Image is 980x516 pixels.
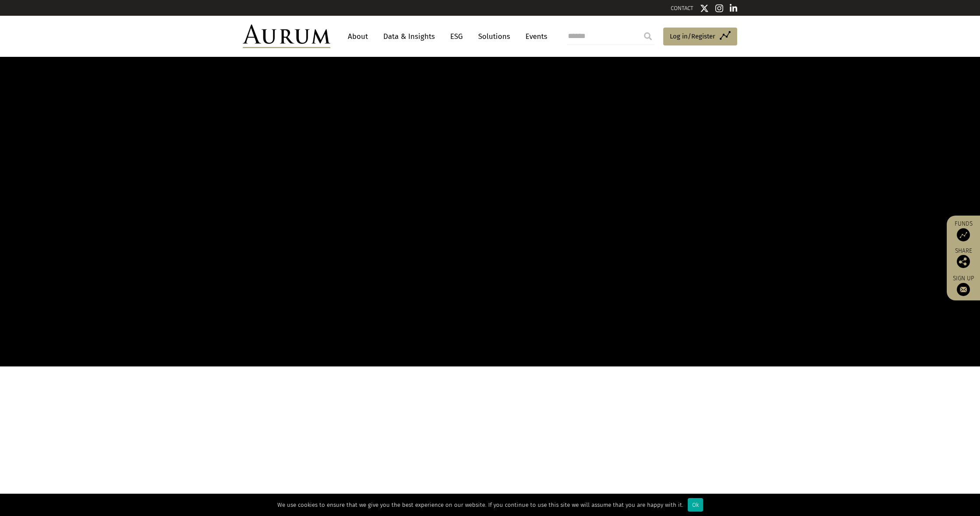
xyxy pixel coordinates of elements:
[671,5,693,11] a: CONTACT
[343,28,372,45] a: About
[379,28,439,45] a: Data & Insights
[951,248,976,268] div: Share
[715,4,723,13] img: Instagram icon
[957,228,970,241] img: Access Funds
[951,275,976,296] a: Sign up
[663,28,737,46] a: Log in/Register
[700,4,709,13] img: Twitter icon
[474,28,514,45] a: Solutions
[730,4,738,13] img: Linkedin icon
[957,283,970,296] img: Sign up to our newsletter
[957,255,970,268] img: Share this post
[243,24,330,48] img: Aurum
[951,220,976,241] a: Funds
[688,498,703,512] div: Ok
[670,31,715,42] span: Log in/Register
[446,28,467,45] a: ESG
[521,28,547,45] a: Events
[639,28,657,45] input: Submit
